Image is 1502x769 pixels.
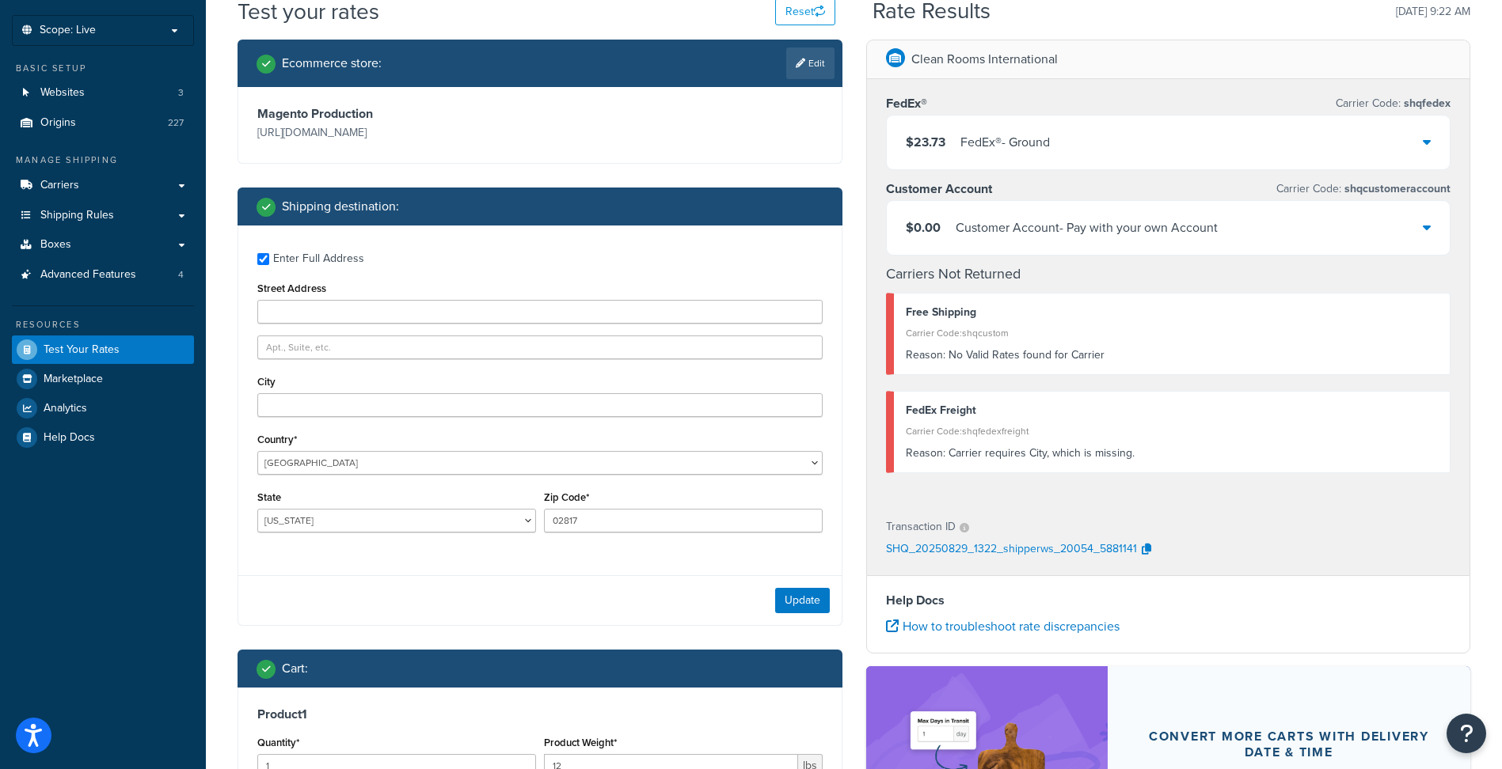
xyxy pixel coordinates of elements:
[906,133,945,151] span: $23.73
[12,108,194,138] li: Origins
[40,179,79,192] span: Carriers
[44,431,95,445] span: Help Docs
[12,335,194,364] a: Test Your Rates
[12,318,194,331] div: Resources
[1396,1,1470,23] p: [DATE] 9:22 AM
[257,253,269,265] input: Enter Full Address
[960,131,1050,153] div: FedEx® - Ground
[257,106,536,122] h3: Magento Production
[257,737,299,748] label: Quantity*
[282,199,399,214] h2: Shipping destination :
[12,394,194,422] a: Analytics
[886,538,1137,562] p: SHQ_20250829_1322_shipperws_20054_5881141
[906,400,1439,422] div: FedEx Freight
[906,420,1439,442] div: Carrier Code: shqfedexfreight
[886,617,1120,635] a: How to troubleshoot rate discrepancies
[178,86,184,100] span: 3
[886,591,1451,610] h4: Help Docs
[40,209,114,222] span: Shipping Rules
[257,335,823,359] input: Apt., Suite, etc.
[12,78,194,108] a: Websites3
[12,153,194,167] div: Manage Shipping
[257,122,536,144] p: [URL][DOMAIN_NAME]
[1276,178,1451,200] p: Carrier Code:
[1401,95,1451,112] span: shqfedex
[12,201,194,230] a: Shipping Rules
[257,434,297,445] label: Country*
[544,491,589,503] label: Zip Code*
[906,218,941,237] span: $0.00
[1447,714,1486,753] button: Open Resource Center
[886,516,956,538] p: Transaction ID
[257,282,326,294] label: Street Address
[44,343,120,357] span: Test Your Rates
[12,78,194,108] li: Websites
[12,423,194,452] a: Help Docs
[257,376,276,388] label: City
[40,86,85,100] span: Websites
[775,588,830,613] button: Update
[12,62,194,75] div: Basic Setup
[40,238,71,252] span: Boxes
[168,116,184,130] span: 227
[886,96,927,112] h3: FedEx®
[12,108,194,138] a: Origins227
[178,268,184,282] span: 4
[40,268,136,282] span: Advanced Features
[906,445,945,461] span: Reason:
[12,260,194,290] a: Advanced Features4
[786,47,835,79] a: Edit
[44,402,87,415] span: Analytics
[1341,180,1451,197] span: shqcustomeraccount
[906,344,1439,366] div: No Valid Rates found for Carrier
[40,24,96,37] span: Scope: Live
[282,56,382,70] h2: Ecommerce store :
[12,230,194,259] a: Boxes
[257,491,281,503] label: State
[544,737,617,748] label: Product Weight*
[906,301,1439,324] div: Free Shipping
[282,661,308,676] h2: Cart :
[257,706,823,722] h3: Product 1
[1336,93,1451,115] p: Carrier Code:
[40,116,76,130] span: Origins
[906,442,1439,464] div: Carrier requires City, which is missing.
[12,171,194,200] a: Carriers
[1146,729,1432,760] div: Convert more carts with delivery date & time
[956,217,1218,239] div: Customer Account - Pay with your own Account
[12,365,194,393] a: Marketplace
[273,248,364,270] div: Enter Full Address
[906,322,1439,344] div: Carrier Code: shqcustom
[12,260,194,290] li: Advanced Features
[886,263,1451,285] h4: Carriers Not Returned
[906,347,945,363] span: Reason:
[886,181,992,197] h3: Customer Account
[911,48,1058,70] p: Clean Rooms International
[44,373,103,386] span: Marketplace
